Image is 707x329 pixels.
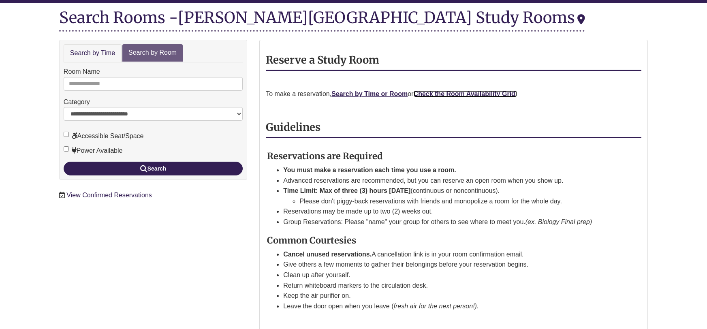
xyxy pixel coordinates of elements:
div: [PERSON_NAME][GEOGRAPHIC_DATA] Study Rooms [178,8,585,27]
strong: Reserve a Study Room [266,53,379,66]
strong: Time Limit: Max of three (3) hours [DATE] [283,187,410,194]
li: Please don't piggy-back reservations with friends and monopolize a room for the whole day. [299,196,622,207]
li: Keep the air purifier on. [283,291,622,301]
li: Reservations may be made up to two (2) weeks out. [283,206,622,217]
strong: Guidelines [266,121,320,134]
strong: You must make a reservation each time you use a room. [283,167,456,173]
input: Power Available [64,146,69,152]
em: fresh air for the next person!). [393,303,478,310]
li: (continuous or noncontinuous). [283,186,622,206]
label: Room Name [64,66,100,77]
input: Accessible Seat/Space [64,132,69,137]
strong: Common Courtesies [267,235,356,246]
li: Give others a few moments to gather their belongings before your reservation begins. [283,259,622,270]
li: Return whiteboard markers to the circulation desk. [283,280,622,291]
a: Search by Time [64,44,122,62]
a: Search by Time or Room [331,90,408,97]
div: Search Rooms - [59,9,585,32]
li: Leave the door open when you leave ( [283,301,622,312]
li: Clean up after yourself. [283,270,622,280]
a: Search by Room [122,44,183,62]
p: To make a reservation, or [266,89,641,99]
a: Check the Room Availability Grid. [414,90,517,97]
label: Power Available [64,145,123,156]
label: Category [64,97,90,107]
li: Group Reservations: Please "name" your group for others to see where to meet you. [283,217,622,227]
strong: Reservations are Required [267,150,383,162]
label: Accessible Seat/Space [64,131,144,141]
a: View Confirmed Reservations [66,192,152,199]
button: Search [64,162,243,175]
li: Advanced reservations are recommended, but you can reserve an open room when you show up. [283,175,622,186]
strong: Cancel unused reservations. [283,251,372,258]
li: A cancellation link is in your room confirmation email. [283,249,622,260]
em: (ex. Biology Final prep) [525,218,592,225]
